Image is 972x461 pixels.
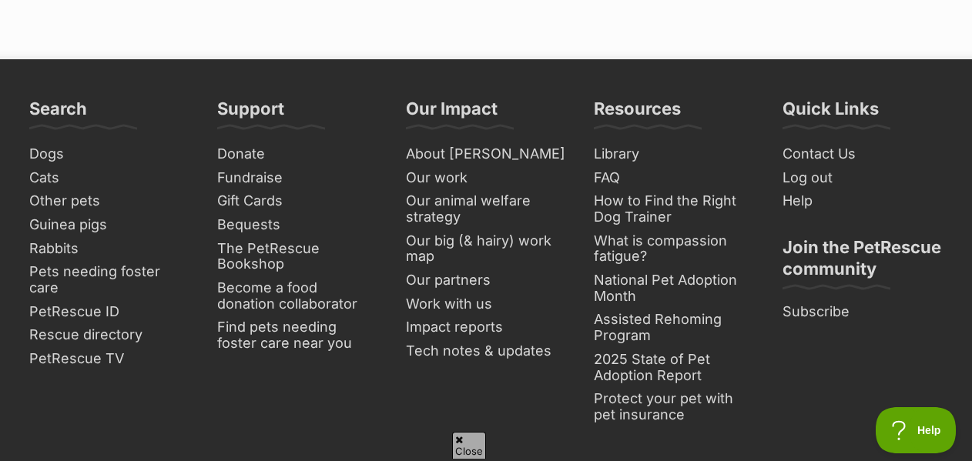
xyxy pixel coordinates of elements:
a: Contact Us [776,142,949,166]
a: Our big (& hairy) work map [400,229,572,269]
a: PetRescue TV [23,347,196,371]
a: Protect your pet with pet insurance [588,387,760,426]
a: Become a food donation collaborator [211,276,384,316]
a: Bequests [211,213,384,237]
a: Impact reports [400,316,572,339]
a: Donate [211,142,384,166]
a: Guinea pigs [23,213,196,237]
a: Our animal welfare strategy [400,189,572,229]
h3: Search [29,98,87,129]
a: Log out [776,166,949,190]
h3: Support [217,98,284,129]
a: Library [588,142,760,166]
h3: Resources [594,98,681,129]
iframe: Help Scout Beacon - Open [876,407,957,453]
a: Rabbits [23,237,196,261]
h3: Our Impact [406,98,498,129]
h3: Join the PetRescue community [783,236,943,289]
a: Other pets [23,189,196,213]
a: The PetRescue Bookshop [211,237,384,276]
a: Find pets needing foster care near you [211,316,384,355]
a: National Pet Adoption Month [588,269,760,308]
a: Pets needing foster care [23,260,196,299]
a: Gift Cards [211,189,384,213]
a: Help [776,189,949,213]
a: About [PERSON_NAME] [400,142,572,166]
a: Cats [23,166,196,190]
a: Subscribe [776,300,949,324]
a: Tech notes & updates [400,339,572,363]
a: PetRescue ID [23,300,196,324]
a: Rescue directory [23,323,196,347]
a: Work with us [400,292,572,316]
h3: Quick Links [783,98,879,129]
a: FAQ [588,166,760,190]
a: What is compassion fatigue? [588,229,760,269]
a: 2025 State of Pet Adoption Report [588,348,760,387]
a: Dogs [23,142,196,166]
a: Our work [400,166,572,190]
a: Assisted Rehoming Program [588,308,760,347]
a: Fundraise [211,166,384,190]
a: Our partners [400,269,572,292]
a: How to Find the Right Dog Trainer [588,189,760,229]
span: Close [452,432,486,459]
